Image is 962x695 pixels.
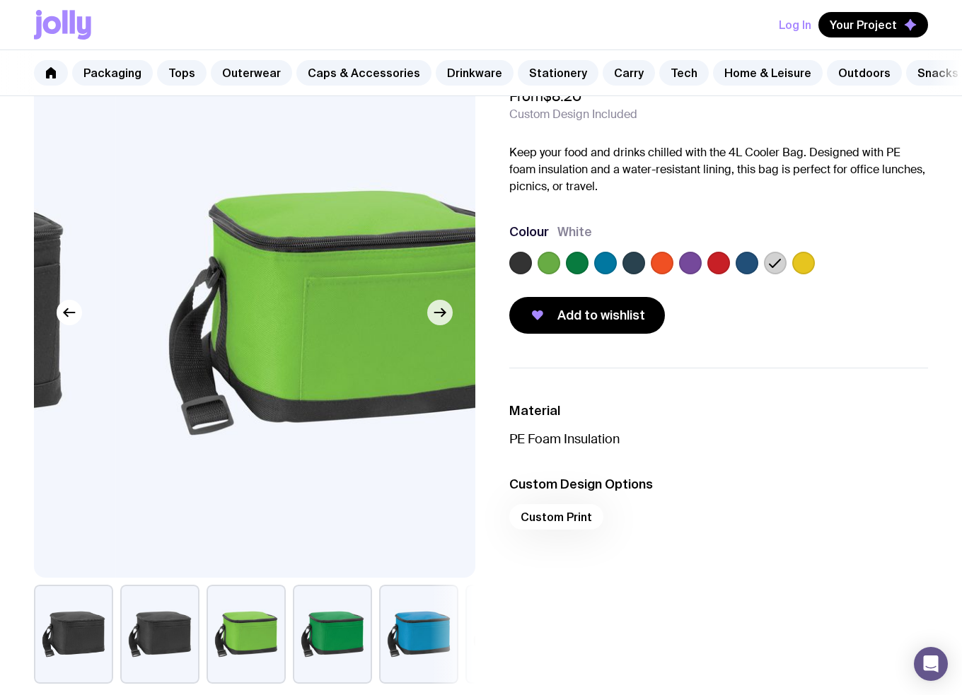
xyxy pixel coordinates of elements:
[509,476,928,493] h3: Custom Design Options
[509,431,928,448] p: PE Foam Insulation
[713,60,823,86] a: Home & Leisure
[659,60,709,86] a: Tech
[436,60,514,86] a: Drinkware
[296,60,431,86] a: Caps & Accessories
[509,402,928,419] h3: Material
[72,60,153,86] a: Packaging
[211,60,292,86] a: Outerwear
[543,87,581,105] span: $8.20
[830,18,897,32] span: Your Project
[509,223,549,240] h3: Colour
[509,88,581,105] span: From
[509,144,928,195] p: Keep your food and drinks chilled with the 4L Cooler Bag. Designed with PE foam insulation and a ...
[157,60,207,86] a: Tops
[827,60,902,86] a: Outdoors
[603,60,655,86] a: Carry
[818,12,928,37] button: Your Project
[557,223,592,240] span: White
[779,12,811,37] button: Log In
[518,60,598,86] a: Stationery
[914,647,948,681] div: Open Intercom Messenger
[509,107,637,122] span: Custom Design Included
[509,297,665,334] button: Add to wishlist
[557,307,645,324] span: Add to wishlist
